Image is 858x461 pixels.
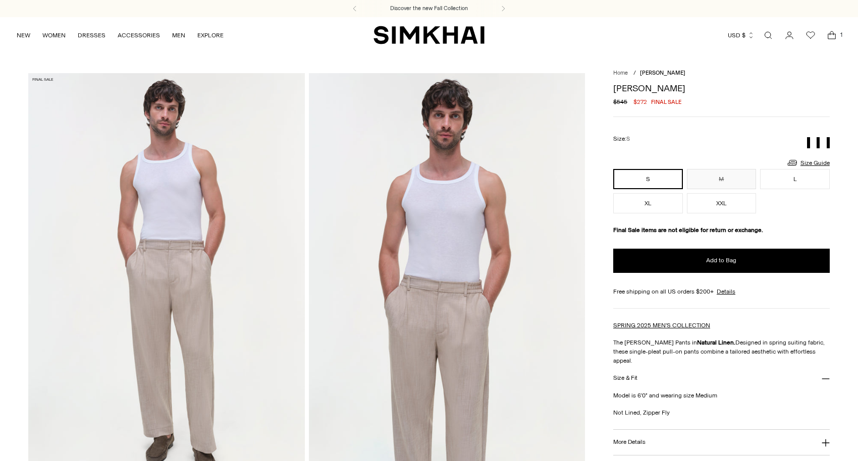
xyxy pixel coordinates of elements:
[613,70,628,76] a: Home
[78,24,105,46] a: DRESSES
[613,287,830,296] div: Free shipping on all US orders $200+
[613,226,763,234] strong: Final Sale items are not eligible for return or exchange.
[633,97,647,106] span: $272
[373,25,485,45] a: SIMKHAI
[837,30,846,39] span: 1
[633,69,636,78] div: /
[172,24,185,46] a: MEN
[613,338,830,365] p: The [PERSON_NAME] Pants in Designed in spring suiting fabric, these single-pleat pull-on pants co...
[613,430,830,455] button: More Details
[197,24,224,46] a: EXPLORE
[613,134,630,144] label: Size:
[717,287,735,296] a: Details
[613,97,627,106] s: $545
[118,24,160,46] a: ACCESSORIES
[613,391,830,400] p: Model is 6'0" and wearing size Medium
[800,25,821,45] a: Wishlist
[613,249,830,273] button: Add to Bag
[687,169,757,189] button: M
[613,84,830,93] h1: [PERSON_NAME]
[728,24,755,46] button: USD $
[687,193,757,213] button: XXL
[613,169,683,189] button: S
[760,169,830,189] button: L
[42,24,66,46] a: WOMEN
[640,70,685,76] span: [PERSON_NAME]
[706,256,736,265] span: Add to Bag
[626,136,630,142] span: S
[613,365,830,391] button: Size & Fit
[613,375,637,381] h3: Size & Fit
[779,25,799,45] a: Go to the account page
[613,408,830,417] p: Not Lined, Zipper Fly
[786,156,830,169] a: Size Guide
[822,25,842,45] a: Open cart modal
[758,25,778,45] a: Open search modal
[613,439,645,445] h3: More Details
[613,193,683,213] button: XL
[17,24,30,46] a: NEW
[613,69,830,78] nav: breadcrumbs
[613,322,710,329] a: SPRING 2025 MEN'S COLLECTION
[390,5,468,13] a: Discover the new Fall Collection
[697,339,735,346] strong: Natural Linen.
